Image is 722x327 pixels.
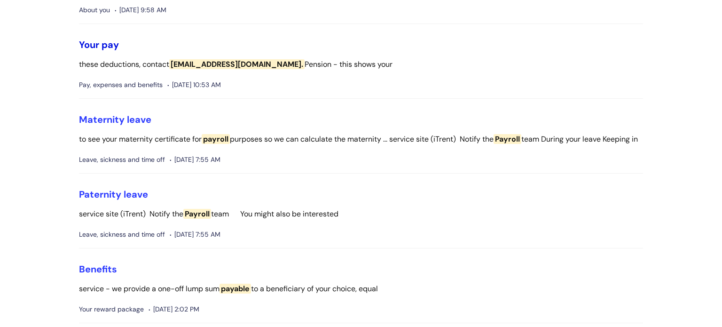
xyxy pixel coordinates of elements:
[220,284,251,294] span: payable
[79,113,151,126] a: Maternity leave
[79,229,165,240] span: Leave, sickness and time off
[170,154,220,166] span: [DATE] 7:55 AM
[79,4,110,16] span: About you
[79,263,117,275] a: Benefits
[79,39,119,51] a: Your pay
[79,207,643,221] p: service site (iTrent) Notify the team You might also be interested
[79,133,643,146] p: to see your maternity certificate for purposes so we can calculate the maternity ... service site...
[170,229,220,240] span: [DATE] 7:55 AM
[167,79,221,91] span: [DATE] 10:53 AM
[79,79,163,91] span: Pay, expenses and benefits
[115,4,166,16] span: [DATE] 9:58 AM
[149,303,199,315] span: [DATE] 2:02 PM
[79,154,165,166] span: Leave, sickness and time off
[494,134,521,144] span: Payroll
[202,134,230,144] span: payroll
[79,303,144,315] span: Your reward package
[79,58,643,72] p: these deductions, contact Pension - this shows your
[169,59,305,69] span: [EMAIL_ADDRESS][DOMAIN_NAME].
[79,282,643,296] p: service - we provide a one-off lump sum to a beneficiary of your choice, equal
[79,188,148,200] a: Paternity leave
[183,209,211,219] span: Payroll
